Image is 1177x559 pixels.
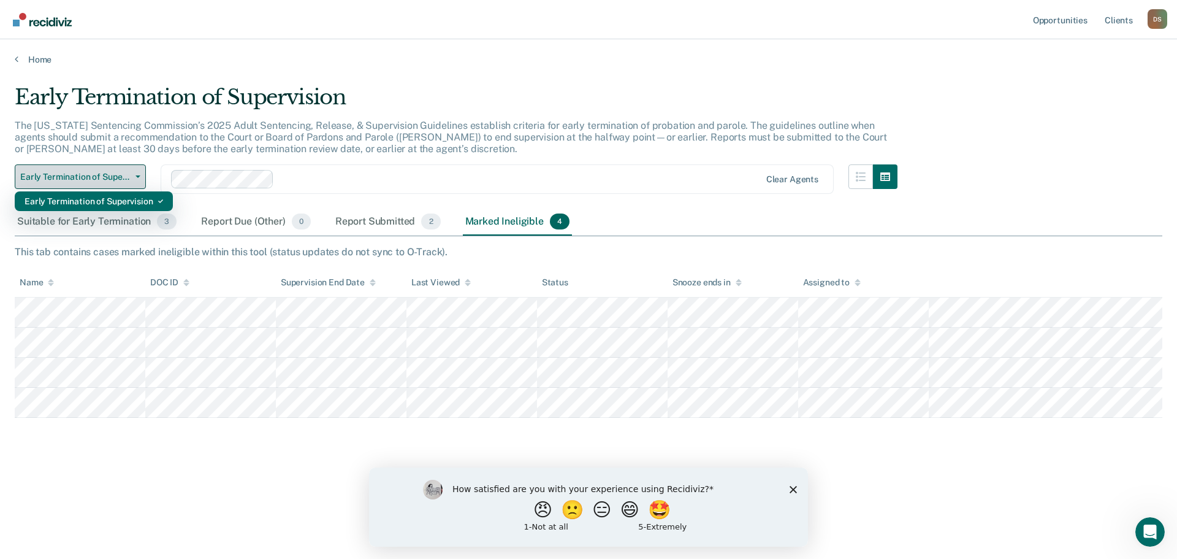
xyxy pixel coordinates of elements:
[20,172,131,182] span: Early Termination of Supervision
[15,85,897,120] div: Early Termination of Supervision
[1148,9,1167,29] button: Profile dropdown button
[803,277,861,288] div: Assigned to
[672,277,742,288] div: Snooze ends in
[550,214,569,229] span: 4
[15,164,146,189] button: Early Termination of Supervision
[1148,9,1167,29] div: D S
[421,214,440,229] span: 2
[25,191,163,211] div: Early Termination of Supervision
[199,209,313,236] div: Report Due (Other)0
[15,246,1162,258] div: This tab contains cases marked ineligible within this tool (status updates do not sync to O-Track).
[369,468,808,547] iframe: Survey by Kim from Recidiviz
[292,214,311,229] span: 0
[411,277,471,288] div: Last Viewed
[150,277,189,288] div: DOC ID
[15,54,1162,65] a: Home
[157,214,177,229] span: 3
[766,174,818,185] div: Clear agents
[281,277,376,288] div: Supervision End Date
[15,120,887,155] p: The [US_STATE] Sentencing Commission’s 2025 Adult Sentencing, Release, & Supervision Guidelines e...
[20,277,54,288] div: Name
[1135,517,1165,547] iframe: Intercom live chat
[463,209,573,236] div: Marked Ineligible4
[15,209,179,236] div: Suitable for Early Termination3
[542,277,568,288] div: Status
[333,209,443,236] div: Report Submitted2
[13,13,72,26] img: Recidiviz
